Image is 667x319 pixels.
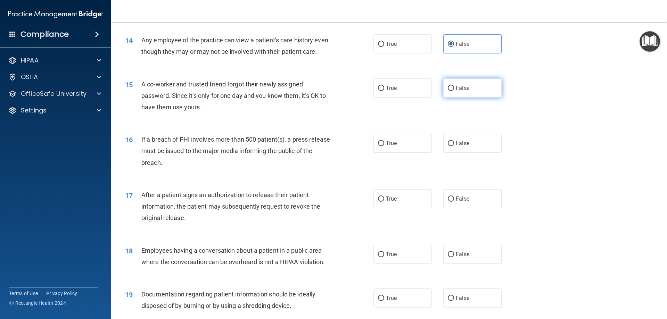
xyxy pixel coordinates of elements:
[448,141,454,146] input: False
[125,291,133,299] span: 19
[378,86,384,91] input: True
[8,106,101,115] a: Settings
[386,41,397,47] span: True
[448,196,454,202] input: False
[456,195,469,202] span: False
[141,81,326,111] span: A co-worker and trusted friend forgot their newly assigned password. Since it’s only for one day ...
[640,31,660,52] button: Open Resource Center
[125,136,133,144] span: 16
[448,296,454,301] input: False
[386,195,397,202] span: True
[125,247,133,255] span: 18
[378,296,384,301] input: True
[456,140,469,146] span: False
[386,251,397,258] span: True
[20,30,69,39] h4: Compliance
[9,290,38,297] a: Terms of Use
[21,56,39,65] p: HIPAA
[448,86,454,91] input: False
[46,290,77,297] a: Privacy Policy
[21,73,38,81] p: OSHA
[125,191,133,200] span: 17
[448,42,454,47] input: False
[386,140,397,146] span: True
[456,85,469,91] span: False
[448,252,454,257] input: False
[456,251,469,258] span: False
[21,106,47,115] p: Settings
[632,271,659,297] iframe: Drift Widget Chat Controller
[141,291,315,309] span: Documentation regarding patient information should be ideally disposed of by burning or by using ...
[141,191,320,221] span: After a patient signs an authorization to release their patient information, the patient may subs...
[8,73,101,81] a: OSHA
[456,41,469,47] span: False
[125,81,133,89] span: 15
[386,295,397,301] span: True
[8,56,101,65] a: HIPAA
[21,90,87,98] p: OfficeSafe University
[378,141,384,146] input: True
[141,136,330,166] span: If a breach of PHI involves more than 500 patient(s), a press release must be issued to the major...
[378,196,384,202] input: True
[141,247,325,266] span: Employees having a conversation about a patient in a public area where the conversation can be ov...
[386,85,397,91] span: True
[141,36,328,55] span: Any employee of the practice can view a patient's care history even though they may or may not be...
[9,300,66,307] span: Ⓒ Rectangle Health 2024
[125,36,133,45] span: 14
[378,42,384,47] input: True
[456,295,469,301] span: False
[8,7,103,21] img: PMB logo
[378,252,384,257] input: True
[8,90,101,98] a: OfficeSafe University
